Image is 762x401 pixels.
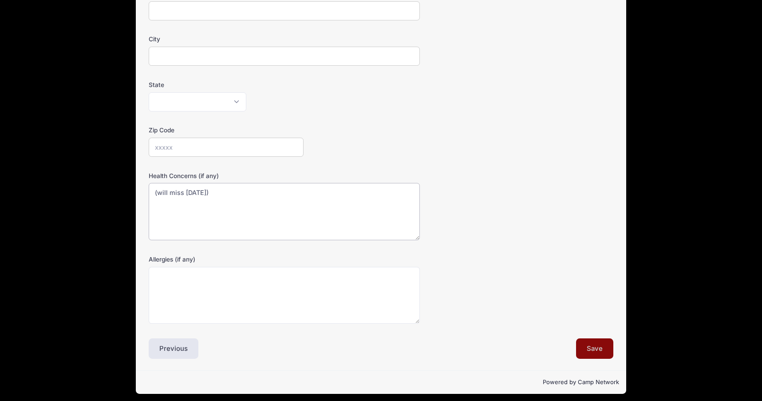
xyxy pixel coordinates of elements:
[149,80,304,89] label: State
[149,138,304,157] input: xxxxx
[149,338,198,359] button: Previous
[149,171,304,180] label: Health Concerns (if any)
[149,255,304,264] label: Allergies (if any)
[149,126,304,135] label: Zip Code
[149,35,304,44] label: City
[143,378,619,387] p: Powered by Camp Network
[576,338,613,359] button: Save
